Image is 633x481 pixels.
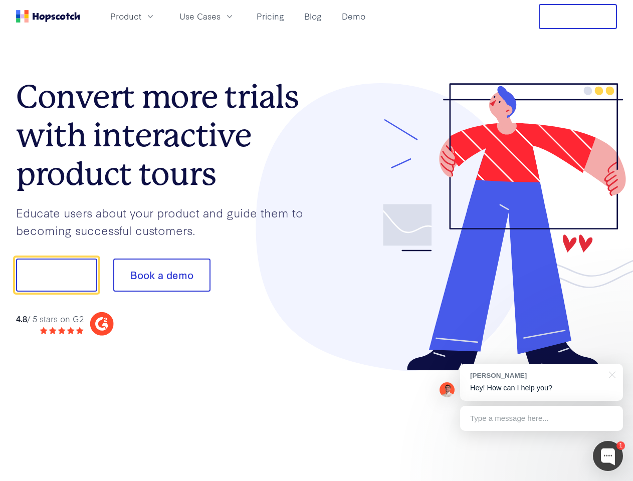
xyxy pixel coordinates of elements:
div: [PERSON_NAME] [470,371,603,380]
div: / 5 stars on G2 [16,313,84,325]
button: Free Trial [539,4,617,29]
a: Home [16,10,80,23]
span: Use Cases [179,10,221,23]
a: Pricing [253,8,288,25]
p: Hey! How can I help you? [470,383,613,393]
a: Demo [338,8,369,25]
button: Book a demo [113,259,210,292]
a: Blog [300,8,326,25]
div: Type a message here... [460,406,623,431]
button: Product [104,8,161,25]
div: 1 [616,441,625,450]
button: Show me! [16,259,97,292]
h1: Convert more trials with interactive product tours [16,78,317,193]
img: Mark Spera [440,382,455,397]
button: Use Cases [173,8,241,25]
strong: 4.8 [16,313,27,324]
span: Product [110,10,141,23]
p: Educate users about your product and guide them to becoming successful customers. [16,204,317,238]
